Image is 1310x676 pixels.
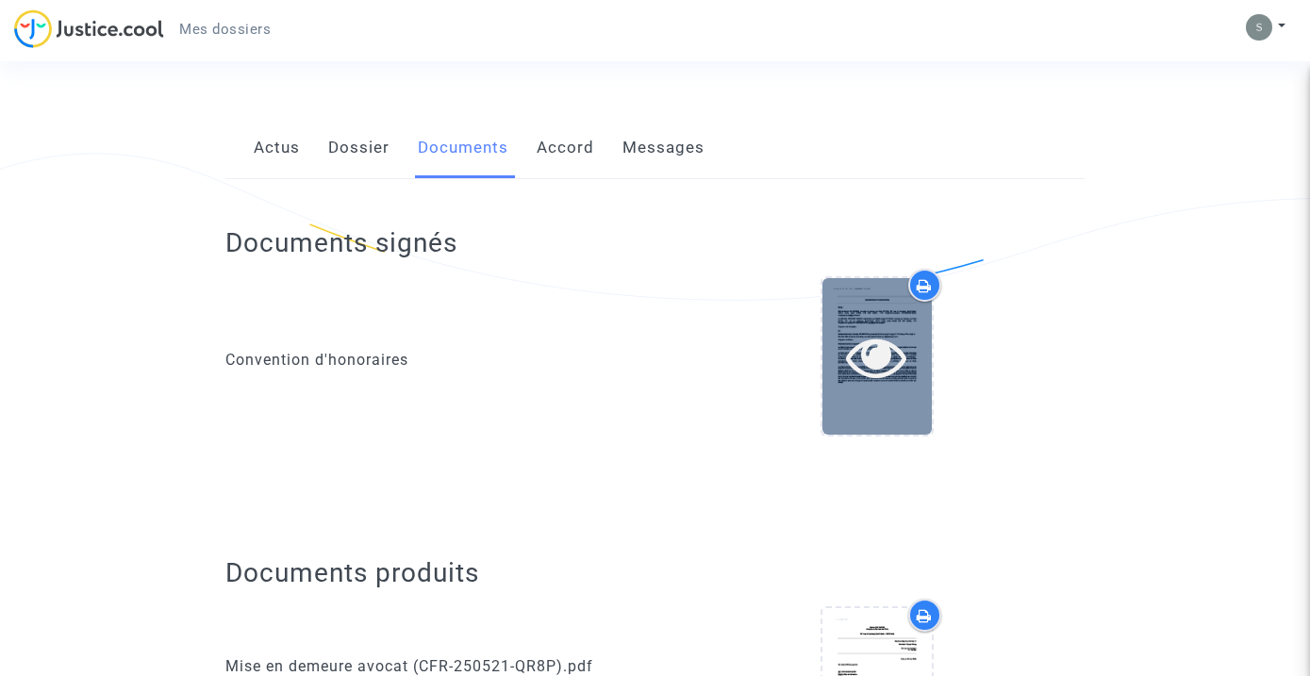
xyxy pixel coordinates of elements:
a: Actus [254,117,300,179]
h2: Documents produits [225,556,1085,589]
div: Convention d'honoraires [225,349,641,371]
a: Accord [537,117,594,179]
img: jc-logo.svg [14,9,164,48]
h2: Documents signés [225,226,457,259]
a: Documents [418,117,508,179]
img: 6e7af4aba0fdf0f2650cbc0b7d321e92 [1246,14,1272,41]
span: Mes dossiers [179,21,271,38]
a: Dossier [328,117,390,179]
a: Mes dossiers [164,15,286,43]
a: Messages [622,117,705,179]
